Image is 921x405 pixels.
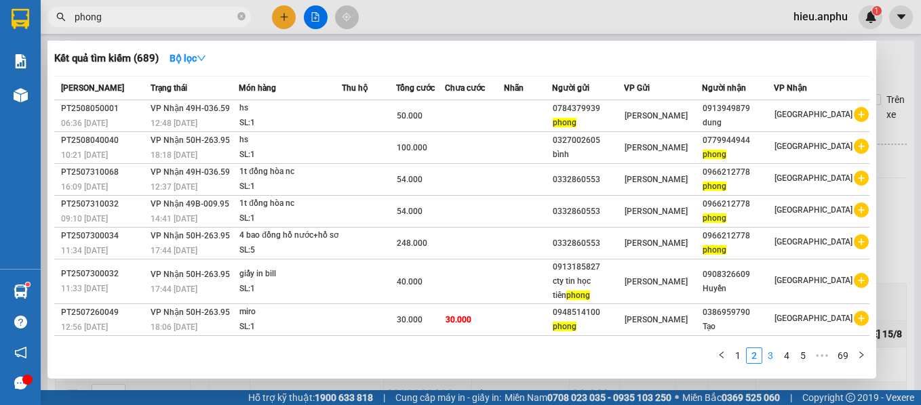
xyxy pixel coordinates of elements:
div: 0332860553 [553,205,623,219]
img: logo-vxr [12,9,29,29]
sup: 1 [26,282,30,286]
span: [GEOGRAPHIC_DATA] [775,142,853,151]
span: plus-circle [854,202,869,217]
span: close-circle [237,12,246,20]
span: right [857,351,865,359]
div: SL: 1 [239,211,341,226]
li: 1 [730,347,746,364]
span: VP Nhận [774,83,807,93]
button: right [853,347,869,364]
span: VP Nhận 50H-263.95 [151,231,230,240]
span: [GEOGRAPHIC_DATA] [775,276,853,285]
div: 0966212778 [703,197,773,211]
span: 50.000 [397,111,423,121]
div: SL: 1 [239,116,341,131]
span: phong [703,245,726,255]
a: 3 [763,348,778,363]
span: Người nhận [702,83,746,93]
span: plus-circle [854,139,869,154]
li: Previous Page [713,347,730,364]
div: PT2507310068 [61,165,146,179]
span: [GEOGRAPHIC_DATA] [775,110,853,119]
a: 2 [747,348,762,363]
div: SL: 1 [239,282,341,297]
input: Tìm tên, số ĐT hoặc mã đơn [75,9,235,24]
span: [PERSON_NAME] [61,83,124,93]
div: 0913949879 [703,102,773,116]
span: Nhãn [504,83,524,93]
div: SL: 5 [239,243,341,258]
li: 3 [762,347,779,364]
span: Tổng cước [396,83,435,93]
div: 0913185827 [553,260,623,274]
img: solution-icon [14,54,28,68]
span: VP Gửi [624,83,650,93]
div: Tạo [703,320,773,334]
span: [PERSON_NAME] [625,143,688,152]
span: phong [703,213,726,223]
span: VP Nhận 49H-036.59 [151,167,230,177]
a: 5 [796,348,810,363]
span: [PERSON_NAME] [625,207,688,216]
span: 18:18 [DATE] [151,150,197,160]
div: dung [703,116,773,130]
div: 0966212778 [703,165,773,179]
span: [GEOGRAPHIC_DATA] [775,173,853,183]
img: warehouse-icon [14,284,28,299]
div: PT2507300032 [61,267,146,281]
div: SL: 1 [239,320,341,335]
span: 17:44 [DATE] [151,246,197,255]
a: 69 [834,348,853,363]
div: 0332860553 [553,173,623,187]
span: 40.000 [397,277,423,286]
li: Next 5 Pages [811,347,833,364]
li: 4 [779,347,795,364]
div: PT2508040040 [61,133,146,148]
a: 1 [730,348,745,363]
span: question-circle [14,316,27,328]
span: 10:21 [DATE] [61,150,108,160]
div: SL: 1 [239,148,341,163]
h3: Kết quả tìm kiếm ( 689 ) [54,51,159,66]
span: close-circle [237,11,246,24]
span: 17:44 [DATE] [151,284,197,294]
div: giấy in bill [239,267,341,282]
div: 1t đồng hòa nc [239,196,341,211]
span: 11:33 [DATE] [61,284,108,293]
div: PT2508050001 [61,102,146,116]
li: 5 [795,347,811,364]
li: 69 [833,347,853,364]
span: Chưa cước [445,83,485,93]
strong: Bộ lọc [170,53,206,64]
div: PT2507260049 [61,305,146,320]
span: 06:36 [DATE] [61,119,108,128]
a: 4 [779,348,794,363]
span: phong [553,322,576,331]
span: 11:34 [DATE] [61,246,108,255]
li: 2 [746,347,762,364]
span: 30.000 [446,315,471,324]
span: [PERSON_NAME] [625,277,688,286]
span: phong [703,182,726,191]
div: PT2507310032 [61,197,146,211]
div: hs [239,133,341,148]
span: 30.000 [397,315,423,324]
span: 248.000 [397,238,427,248]
span: VP Nhận 49H-036.59 [151,104,230,113]
span: 14:41 [DATE] [151,214,197,223]
span: plus-circle [854,273,869,288]
span: Người gửi [552,83,589,93]
div: 0332860553 [553,236,623,251]
div: 0386959790 [703,305,773,320]
div: PT2507300034 [61,229,146,243]
span: [PERSON_NAME] [625,111,688,121]
div: 0779944944 [703,133,773,148]
span: 54.000 [397,175,423,184]
div: 1t đồng hòa nc [239,165,341,179]
span: 18:06 [DATE] [151,322,197,332]
span: 54.000 [397,207,423,216]
div: SL: 1 [239,179,341,194]
span: [PERSON_NAME] [625,315,688,324]
div: miro [239,305,341,320]
div: cty tin học tiên [553,274,623,303]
